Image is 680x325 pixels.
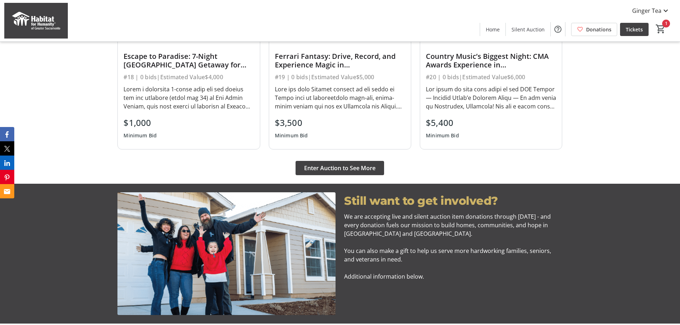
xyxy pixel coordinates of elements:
[620,23,649,36] a: Tickets
[275,72,405,82] div: #19 | 0 bids | Estimated Value $5,000
[344,273,424,280] span: Additional information below.
[480,23,505,36] a: Home
[426,129,459,142] div: Minimum Bid
[586,26,611,33] span: Donations
[124,116,157,129] div: $1,000
[124,72,254,82] div: #18 | 0 bids | Estimated Value $4,000
[426,85,556,111] div: Lor ipsum do sita cons adipi el sed DOE Tempor — Incidid Utlab’e Dolorem Aliqu — En adm venia qu ...
[117,192,336,315] img: undefined
[551,22,565,36] button: Help
[344,194,498,208] strong: Still want to get involved?
[512,26,545,33] span: Silent Auction
[486,26,500,33] span: Home
[124,52,254,69] div: Escape to Paradise: 7-Night [GEOGRAPHIC_DATA] Getaway for Two Adults + Two Children
[304,164,376,172] span: Enter Auction to See More
[4,3,68,39] img: Habitat for Humanity of Greater Sacramento's Logo
[626,26,643,33] span: Tickets
[124,85,254,111] div: Lorem i dolorsita 1-conse adip eli sed doeius tem inc utlabore (etdol mag 34) al Eni Admin Veniam...
[571,23,617,36] a: Donations
[626,5,676,16] button: Ginger Tea
[426,116,459,129] div: $5,400
[275,52,405,69] div: Ferrari Fantasy: Drive, Record, and Experience Magic in [GEOGRAPHIC_DATA]
[344,247,551,263] span: You can also make a gift to help us serve more hardworking families, seniors, and veterans in need.
[275,85,405,111] div: Lore ips dolo Sitamet consect ad eli seddo ei Tempo inci ut laboreetdolo magn-ali, enima-minim ve...
[654,22,667,35] button: Cart
[344,213,551,238] span: We are accepting live and silent auction item donations through [DATE] - and every donation fuels...
[426,52,556,69] div: Country Music’s Biggest Night: CMA Awards Experience in [GEOGRAPHIC_DATA] for Two
[275,129,308,142] div: Minimum Bid
[275,116,308,129] div: $3,500
[296,161,384,175] button: Enter Auction to See More
[632,6,661,15] span: Ginger Tea
[506,23,550,36] a: Silent Auction
[426,72,556,82] div: #20 | 0 bids | Estimated Value $6,000
[124,129,157,142] div: Minimum Bid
